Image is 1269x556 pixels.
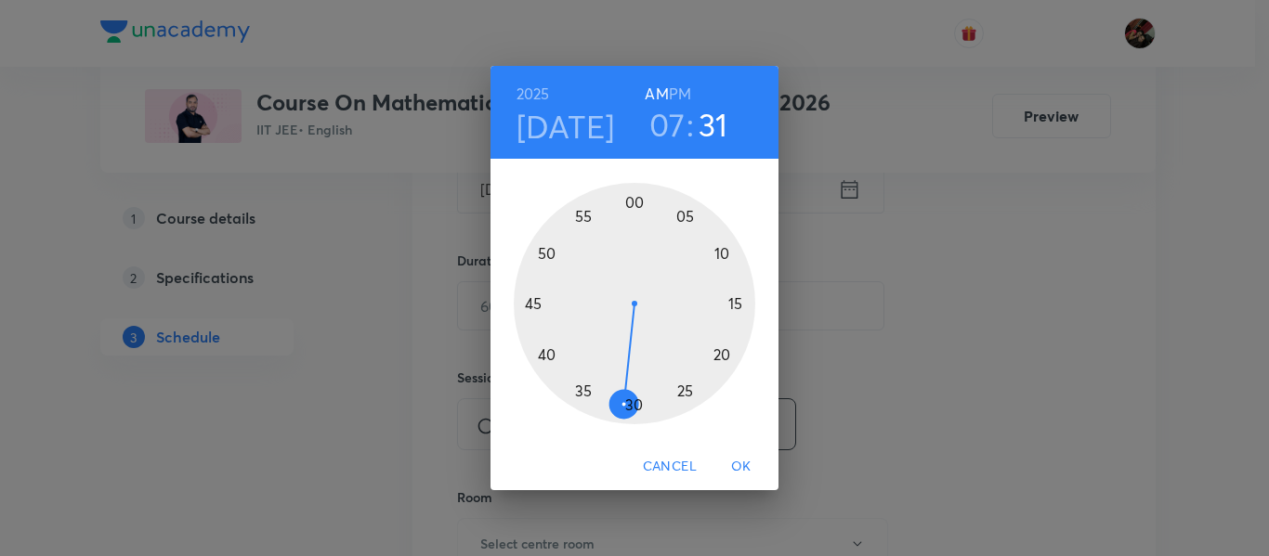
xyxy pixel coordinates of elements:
button: 2025 [517,81,550,107]
button: AM [645,81,668,107]
button: PM [669,81,691,107]
button: [DATE] [517,107,615,146]
span: OK [719,455,764,478]
button: Cancel [635,449,704,484]
span: Cancel [643,455,697,478]
button: 31 [699,105,728,144]
button: OK [712,449,771,484]
button: 07 [649,105,686,144]
h3: : [687,105,694,144]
